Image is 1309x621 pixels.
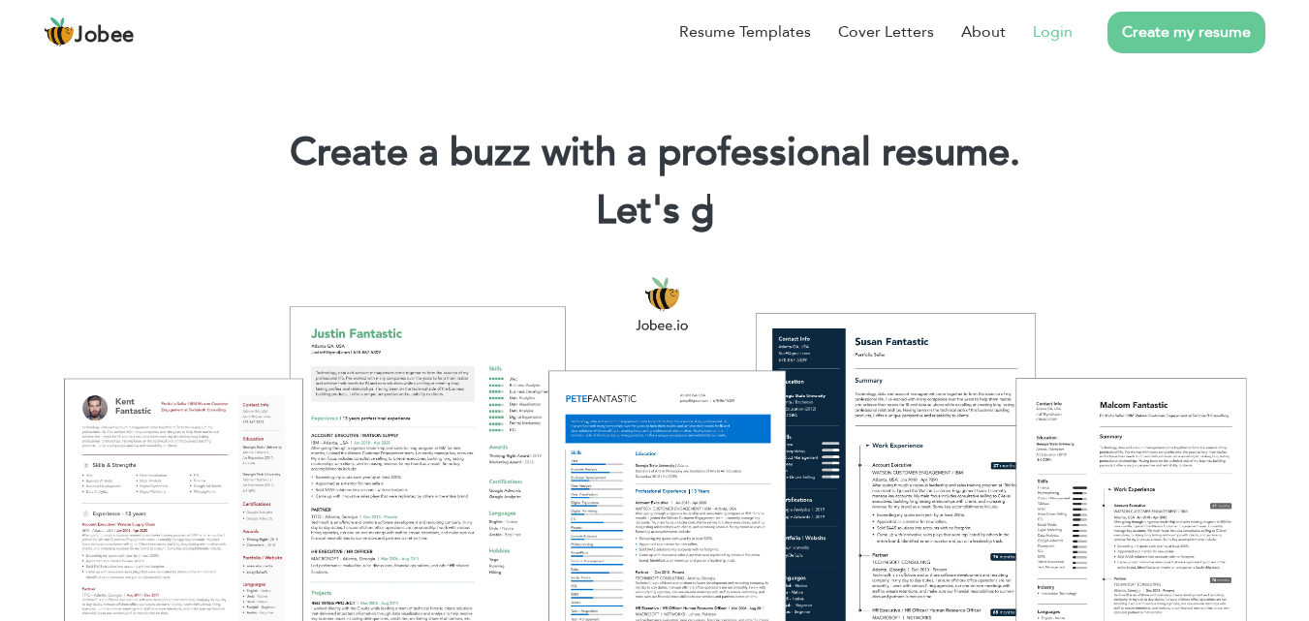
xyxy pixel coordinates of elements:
[1107,12,1265,53] a: Create my resume
[838,20,934,44] a: Cover Letters
[704,184,713,237] span: |
[679,20,811,44] a: Resume Templates
[44,16,75,47] img: jobee.io
[691,184,714,237] span: g
[1033,20,1073,44] a: Login
[29,128,1280,178] h1: Create a buzz with a professional resume.
[961,20,1006,44] a: About
[75,25,135,47] span: Jobee
[44,16,135,47] a: Jobee
[29,186,1280,236] h2: Let's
